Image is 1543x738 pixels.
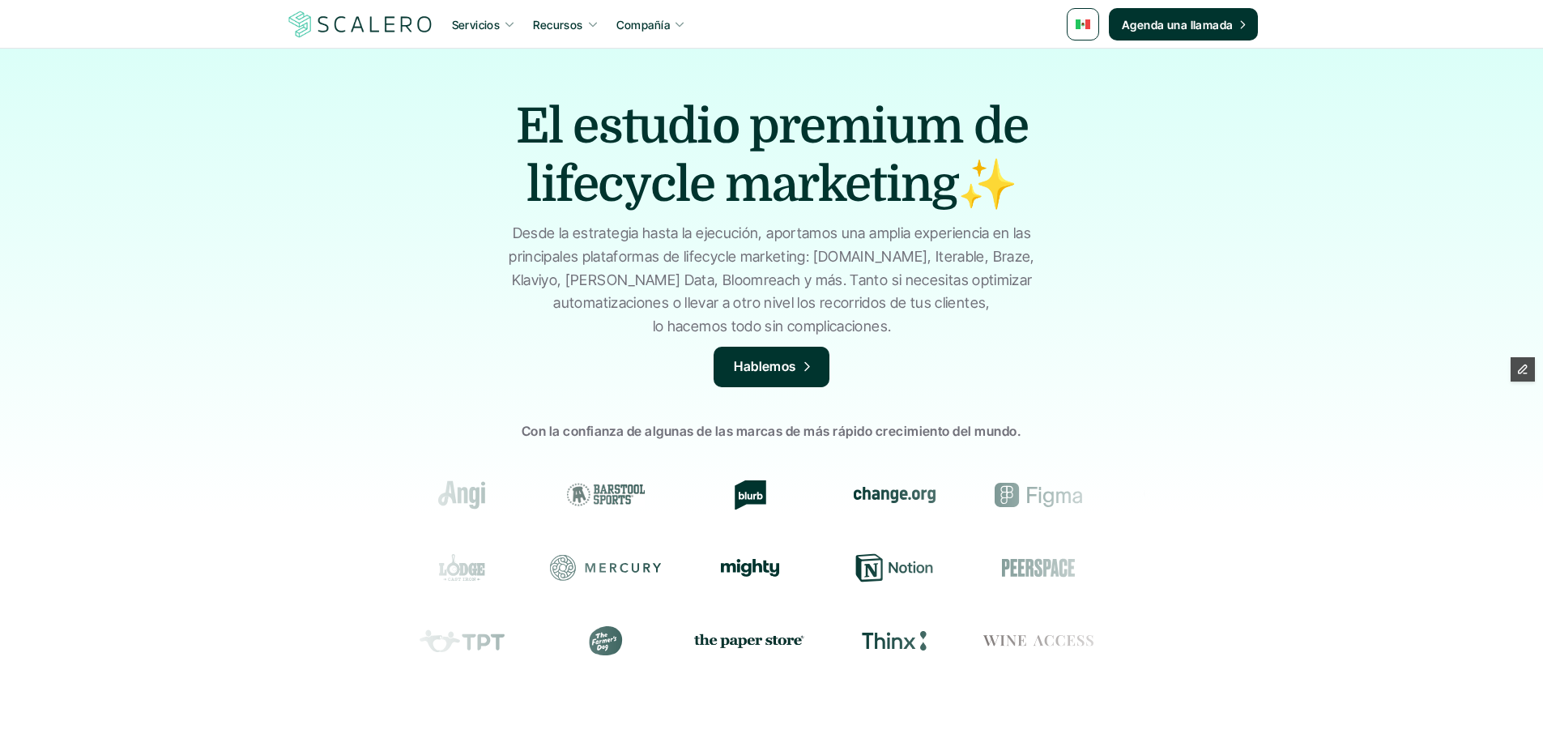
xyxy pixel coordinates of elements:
[982,553,1094,582] div: Peerspace
[488,97,1055,214] h1: El estudio premium de lifecycle marketing✨
[694,559,806,577] div: Mighty Networks
[550,553,662,582] div: Mercury
[1127,553,1238,582] div: Resy
[616,16,670,33] p: Compañía
[838,480,950,510] div: change.org
[533,16,582,33] p: Recursos
[1127,626,1238,655] div: Prose
[550,480,662,510] div: Barstool
[406,626,518,655] div: Teachers Pay Teachers
[838,553,950,582] div: Notion
[1144,484,1221,504] img: Groome
[1511,357,1535,382] button: Edit Framer Content
[982,626,1094,655] div: Wine Access
[550,626,662,655] div: The Farmer's Dog
[452,16,501,33] p: Servicios
[509,222,1035,339] p: Desde la estrategia hasta la ejecución, aportamos una amplia experiencia en las principales plata...
[714,347,829,387] a: Hablemos
[1122,16,1234,33] p: Agenda una llamada
[1109,8,1258,41] a: Agenda una llamada
[406,480,518,510] div: Angi
[838,626,950,655] div: Thinx
[406,553,518,582] div: Lodge Cast Iron
[694,630,806,651] img: the paper store
[694,480,806,510] div: Blurb
[286,9,435,40] img: Scalero company logo
[982,480,1094,510] div: Figma
[286,10,435,39] a: Scalero company logo
[734,356,796,378] p: Hablemos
